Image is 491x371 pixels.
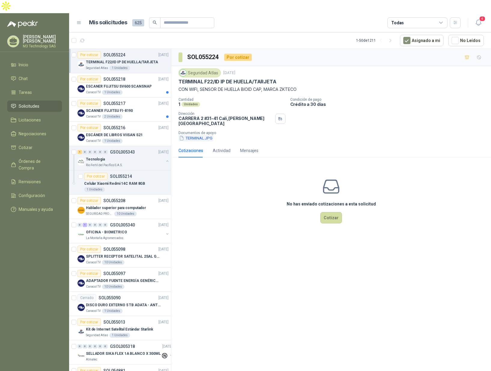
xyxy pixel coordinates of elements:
[158,319,169,325] p: [DATE]
[178,147,203,154] div: Cotizaciones
[320,212,342,223] button: Cotizar
[102,309,123,313] div: 1 Unidades
[86,84,151,89] p: ESCANER FUJITSU SV600 SCANSNAP
[69,122,171,146] a: Por cotizarSOL055216[DATE] Company LogoESCÁNER DE LIBROS VIISAN S21Caracol TV1 Unidades
[153,20,157,25] span: search
[98,344,102,349] div: 0
[78,148,170,168] a: 1 0 0 0 0 0 GSOL005343[DATE] Company LogoTecnologiaRio Fertil del Pacífico S.A.S.
[290,97,489,102] p: Condición de pago
[178,68,221,77] div: Seguridad Atlas
[19,192,45,199] span: Configuración
[158,247,169,252] p: [DATE]
[23,44,62,48] p: M3 Technology SAS
[89,18,127,27] h1: Mis solicitudes
[86,157,105,162] p: Tecnologia
[78,134,85,141] img: Company Logo
[158,101,169,106] p: [DATE]
[83,223,87,227] div: 1
[110,223,135,227] p: GSOL005340
[78,246,101,253] div: Por cotizar
[132,19,144,26] span: 625
[88,223,92,227] div: 0
[19,178,41,185] span: Remisiones
[86,284,101,289] p: Caracol TV
[7,73,62,84] a: Chat
[19,117,41,123] span: Licitaciones
[86,139,101,143] p: Caracol TV
[69,195,171,219] a: Por cotizarSOL055208[DATE] Company LogoHablador superior para computadorSEGURIDAD PROVISER LTDA10...
[178,97,285,102] p: Cantidad
[103,223,108,227] div: 0
[102,90,123,95] div: 1 Unidades
[213,147,230,154] div: Actividad
[103,344,108,349] div: 0
[78,221,170,241] a: 0 1 0 0 0 0 GSOL005340[DATE] Company LogoOFICINA - BIOMETRICOLa Montaña Agromercados
[7,176,62,187] a: Remisiones
[78,328,85,335] img: Company Logo
[287,201,376,207] h3: No has enviado cotizaciones a esta solicitud
[83,344,87,349] div: 0
[86,163,123,168] p: Rio Fertil del Pacífico S.A.S.
[7,142,62,153] a: Cotizar
[479,16,486,22] span: 4
[86,66,108,70] p: Seguridad Atlas
[19,103,39,109] span: Solicitudes
[86,132,143,138] p: ESCÁNER DE LIBROS VIISAN S21
[178,102,180,107] p: 1
[93,223,97,227] div: 0
[84,173,108,180] div: Por cotizar
[69,268,171,292] a: Por cotizarSOL055097[DATE] Company LogoADAPTADOR FUENTE ENERGÍA GENÉRICO 24V 1ACaracol TV10 Unidades
[110,174,132,178] p: SOL055214
[23,35,62,43] p: [PERSON_NAME] [PERSON_NAME]
[19,75,28,82] span: Chat
[103,320,125,324] p: SOL055013
[83,150,87,154] div: 0
[224,54,252,61] div: Por cotizar
[19,144,32,151] span: Cotizar
[86,114,101,119] p: Caracol TV
[86,205,146,211] p: Hablador superior para computador
[69,73,171,97] a: Por cotizarSOL055218[DATE] Company LogoESCANER FUJITSU SV600 SCANSNAPCaracol TV1 Unidades
[187,52,219,62] h3: SOL055224
[86,278,161,284] p: ADAPTADOR FUENTE ENERGÍA GENÉRICO 24V 1A
[86,260,101,265] p: Caracol TV
[103,126,125,130] p: SOL055216
[158,271,169,277] p: [DATE]
[78,352,85,360] img: Company Logo
[178,79,276,85] p: TERMINAL F22/ID IP DE HUELLA/TARJETA
[78,85,85,92] img: Company Logo
[93,150,97,154] div: 0
[88,150,92,154] div: 0
[93,344,97,349] div: 0
[110,344,135,349] p: GSOL005318
[69,170,171,195] a: Por cotizarSOL055214Celular Xiaomi Redmi 14C RAM 8GB1 Unidades
[86,351,161,357] p: SELLADOR SIKA FLEX 1A BLANCO X 300ML
[86,333,108,338] p: Seguridad Atlas
[103,77,125,81] p: SOL055218
[110,150,135,154] p: GSOL005343
[78,343,174,362] a: 0 0 0 0 0 0 GSOL005318[DATE] Company LogoSELLADOR SIKA FLEX 1A BLANCO X 300MLAlmatec
[7,156,62,174] a: Órdenes de Compra
[19,130,46,137] span: Negociaciones
[86,327,153,332] p: Kit de Internet Satelital Estándar Starlink
[103,199,125,203] p: SOL055208
[78,109,85,117] img: Company Logo
[103,53,125,57] p: SOL055224
[103,271,125,276] p: SOL055097
[7,100,62,112] a: Solicitudes
[102,139,123,143] div: 1 Unidades
[88,344,92,349] div: 0
[400,35,444,46] button: Asignado a mi
[290,102,489,107] p: Crédito a 30 días
[86,90,101,95] p: Caracol TV
[78,255,85,262] img: Company Logo
[86,211,113,216] p: SEGURIDAD PROVISER LTDA
[162,344,172,349] p: [DATE]
[86,254,161,259] p: SPLITTER RECEPTOR SATELITAL 2SAL GT-SP21
[7,114,62,126] a: Licitaciones
[69,49,171,73] a: Por cotizarSOL055224[DATE] Company LogoTERMINAL F22/ID IP DE HUELLA/TARJETASeguridad Atlas1 Unidades
[103,247,125,251] p: SOL055098
[78,197,101,204] div: Por cotizar
[473,17,484,28] button: 4
[78,319,101,326] div: Por cotizar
